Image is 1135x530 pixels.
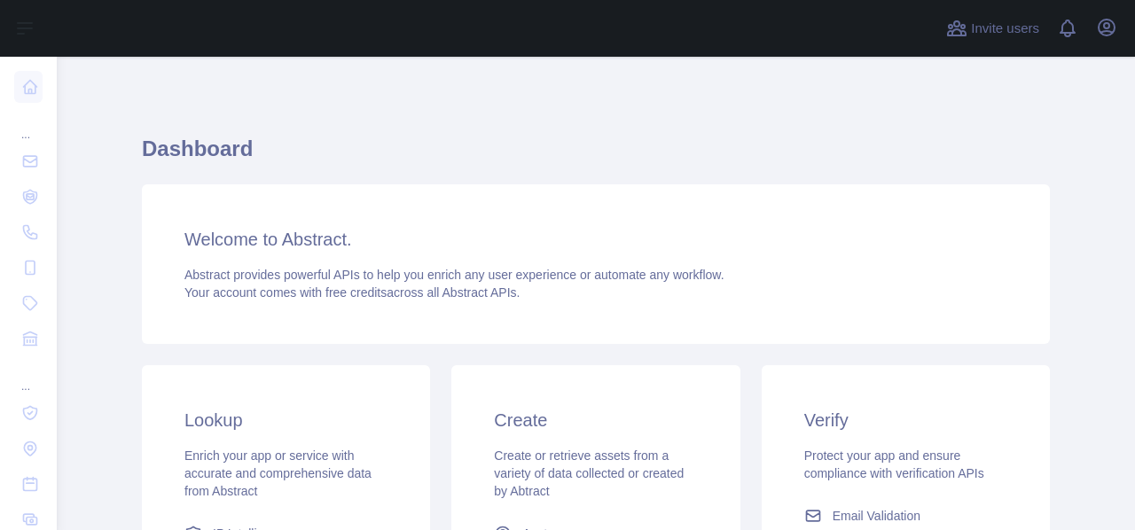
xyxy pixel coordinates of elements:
span: free credits [325,285,387,300]
span: Your account comes with across all Abstract APIs. [184,285,520,300]
span: Abstract provides powerful APIs to help you enrich any user experience or automate any workflow. [184,268,724,282]
span: Email Validation [833,507,920,525]
span: Protect your app and ensure compliance with verification APIs [804,448,984,480]
span: Create or retrieve assets from a variety of data collected or created by Abtract [494,448,684,498]
h3: Verify [804,408,1007,433]
h3: Lookup [184,408,387,433]
span: Enrich your app or service with accurate and comprehensive data from Abstract [184,448,372,498]
h3: Welcome to Abstract. [184,227,1007,252]
h1: Dashboard [142,135,1050,177]
span: Invite users [971,19,1039,39]
button: Invite users [943,14,1043,43]
div: ... [14,106,43,142]
div: ... [14,358,43,394]
h3: Create [494,408,697,433]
